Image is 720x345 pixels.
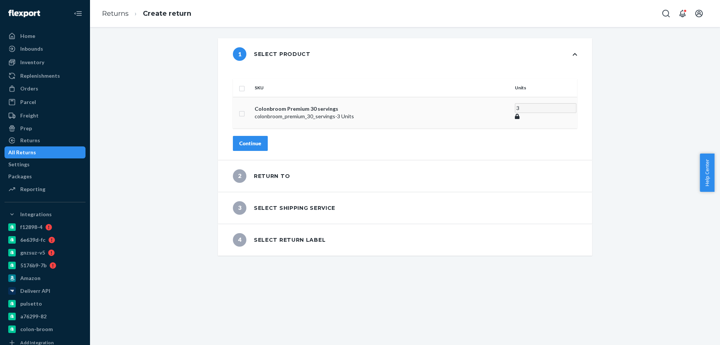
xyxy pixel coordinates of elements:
[4,83,85,95] a: Orders
[20,185,45,193] div: Reporting
[233,47,310,61] div: Select product
[233,233,246,247] span: 4
[255,113,509,120] p: colonbroom_premium_30_servings - 3 Units
[20,274,40,282] div: Amazon
[4,208,85,220] button: Integrations
[512,79,577,97] th: Units
[233,201,335,215] div: Select shipping service
[4,146,85,158] a: All Returns
[4,323,85,335] a: colon-broom
[700,154,714,192] button: Help Center
[8,10,40,17] img: Flexport logo
[4,70,85,82] a: Replenishments
[20,98,36,106] div: Parcel
[4,30,85,42] a: Home
[143,9,191,18] a: Create return
[20,249,45,256] div: gnzsuz-v5
[4,110,85,122] a: Freight
[4,134,85,146] a: Returns
[20,125,32,132] div: Prep
[20,137,40,144] div: Returns
[658,6,673,21] button: Open Search Box
[4,259,85,271] a: 5176b9-7b
[20,223,42,231] div: f12898-4
[4,285,85,297] a: Deliverr API
[4,183,85,195] a: Reporting
[515,103,576,113] input: Enter quantity
[4,310,85,322] a: a76299-82
[20,236,45,244] div: 6e639d-fc
[8,173,32,180] div: Packages
[8,161,30,168] div: Settings
[20,45,43,53] div: Inbounds
[233,47,246,61] span: 1
[20,85,38,92] div: Orders
[20,313,46,320] div: a76299-82
[4,122,85,134] a: Prep
[4,43,85,55] a: Inbounds
[233,169,290,183] div: Return to
[4,298,85,310] a: pulsetto
[20,72,60,80] div: Replenishments
[20,32,35,40] div: Home
[4,221,85,233] a: f12898-4
[96,3,197,25] ol: breadcrumbs
[233,233,325,247] div: Select return label
[4,272,85,284] a: Amazon
[102,9,129,18] a: Returns
[20,112,39,119] div: Freight
[233,201,246,215] span: 3
[20,287,50,295] div: Deliverr API
[20,59,44,66] div: Inventory
[691,6,706,21] button: Open account menu
[675,6,690,21] button: Open notifications
[4,234,85,246] a: 6e639d-fc
[233,136,268,151] button: Continue
[20,211,52,218] div: Integrations
[8,149,36,156] div: All Returns
[255,105,509,113] p: Colonbroom Premium 30 servings
[4,56,85,68] a: Inventory
[4,170,85,182] a: Packages
[239,140,261,147] div: Continue
[20,262,46,269] div: 5176b9-7b
[4,96,85,108] a: Parcel
[4,247,85,259] a: gnzsuz-v5
[233,169,246,183] span: 2
[252,79,512,97] th: SKU
[20,300,42,307] div: pulsetto
[70,6,85,21] button: Close Navigation
[20,325,53,333] div: colon-broom
[4,158,85,170] a: Settings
